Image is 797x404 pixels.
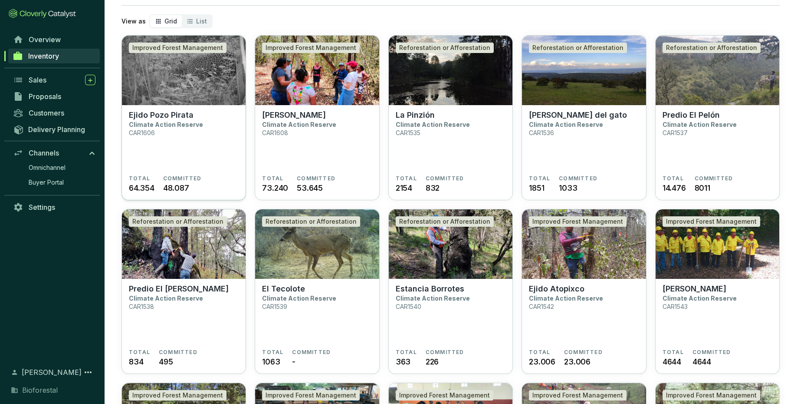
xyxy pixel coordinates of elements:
div: Reforestation or Afforestation [529,43,627,53]
div: Improved Forest Management [129,390,226,401]
span: 363 [396,356,410,368]
div: segmented control [149,14,213,28]
p: CAR1536 [529,129,554,136]
a: Ejido GavilanesImproved Forest Management[PERSON_NAME]Climate Action ReserveCAR1608TOTAL73.240COM... [255,35,379,200]
p: El Tecolote [262,284,305,294]
img: El Tecolote [255,209,379,279]
p: Climate Action Reserve [529,121,603,128]
span: Settings [29,203,55,212]
span: Inventory [28,52,59,60]
div: Reforestation or Afforestation [396,216,494,227]
span: 23.006 [564,356,590,368]
span: 48.087 [163,182,189,194]
div: Improved Forest Management [663,216,760,227]
span: - [292,356,295,368]
span: [PERSON_NAME] [22,367,82,378]
p: Climate Action Reserve [262,295,336,302]
div: Improved Forest Management [262,390,360,401]
span: Proposals [29,92,61,101]
p: Climate Action Reserve [663,295,737,302]
span: TOTAL [663,349,684,356]
span: TOTAL [396,349,417,356]
img: Predio El Pelón [656,36,779,105]
p: View as [121,17,146,26]
p: CAR1538 [129,303,154,310]
a: El TecoloteReforestation or AfforestationEl TecoloteClimate Action ReserveCAR1539TOTAL1063COMMITTED- [255,209,379,374]
div: Improved Forest Management [663,390,760,401]
span: TOTAL [529,349,550,356]
a: Buyer Portal [24,176,100,189]
p: Climate Action Reserve [262,121,336,128]
p: CAR1540 [396,303,421,310]
span: 495 [159,356,173,368]
a: Delivery Planning [9,122,100,136]
span: 832 [426,182,439,194]
span: COMMITTED [564,349,603,356]
img: Peña del gato [522,36,646,105]
a: Settings [9,200,100,215]
span: 1851 [529,182,544,194]
span: TOTAL [129,349,150,356]
div: Reforestation or Afforestation [262,216,360,227]
p: CAR1543 [663,303,688,310]
a: La Pinzión Reforestation or AfforestationLa PinziónClimate Action ReserveCAR1535TOTAL2154COMMITTE... [388,35,513,200]
a: Predio El PelónReforestation or AfforestationPredio El PelónClimate Action ReserveCAR1537TOTAL14.... [655,35,780,200]
img: Estancia Borrotes [389,209,512,279]
div: Reforestation or Afforestation [663,43,761,53]
a: Predio El ÁguilaReforestation or AfforestationPredio El [PERSON_NAME]Climate Action ReserveCAR153... [121,209,246,374]
p: CAR1542 [529,303,554,310]
p: Ejido Atopixco [529,284,584,294]
span: Overview [29,35,61,44]
p: Climate Action Reserve [396,295,470,302]
p: CAR1537 [663,129,688,136]
p: CAR1539 [262,303,287,310]
p: Estancia Borrotes [396,284,464,294]
a: Omnichannel [24,161,100,174]
div: Improved Forest Management [529,390,626,401]
span: 834 [129,356,143,368]
p: Climate Action Reserve [129,295,203,302]
span: Sales [29,76,46,84]
span: COMMITTED [163,175,202,182]
span: COMMITTED [694,175,733,182]
p: CAR1535 [396,129,420,136]
p: Predio El [PERSON_NAME] [129,284,229,294]
a: Ejido Pozo PirataImproved Forest ManagementEjido Pozo PirataClimate Action ReserveCAR1606TOTAL64.... [121,35,246,200]
a: Peña del gatoReforestation or Afforestation[PERSON_NAME] del gatoClimate Action ReserveCAR1536TOT... [521,35,646,200]
div: Improved Forest Management [529,216,626,227]
span: TOTAL [262,349,283,356]
span: COMMITTED [292,349,331,356]
span: Customers [29,109,64,117]
span: TOTAL [529,175,550,182]
span: 14.476 [663,182,686,194]
p: Climate Action Reserve [663,121,737,128]
span: 64.354 [129,182,154,194]
div: Reforestation or Afforestation [129,216,227,227]
div: Improved Forest Management [262,43,360,53]
div: Reforestation or Afforestation [396,43,494,53]
a: Channels [9,146,100,160]
span: 226 [426,356,439,368]
span: TOTAL [129,175,150,182]
p: [PERSON_NAME] del gato [529,110,627,120]
p: CAR1606 [129,129,155,136]
span: 53.645 [297,182,323,194]
img: Ejido Gavilanes [255,36,379,105]
span: TOTAL [262,175,283,182]
a: Ejido MalilaImproved Forest Management[PERSON_NAME]Climate Action ReserveCAR1543TOTAL4644COMMITTE... [655,209,780,374]
span: 1033 [559,182,577,194]
span: 8011 [694,182,710,194]
a: Ejido AtopixcoImproved Forest ManagementEjido AtopixcoClimate Action ReserveCAR1542TOTAL23.006COM... [521,209,646,374]
span: 2154 [396,182,412,194]
span: 73.240 [262,182,288,194]
span: TOTAL [663,175,684,182]
span: Grid [164,17,177,25]
span: 23.006 [529,356,555,368]
span: COMMITTED [426,175,464,182]
p: La Pinzión [396,110,435,120]
img: La Pinzión [389,36,512,105]
span: COMMITTED [559,175,597,182]
p: Ejido Pozo Pirata [129,110,194,120]
img: Ejido Malila [656,209,779,279]
span: COMMITTED [297,175,335,182]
